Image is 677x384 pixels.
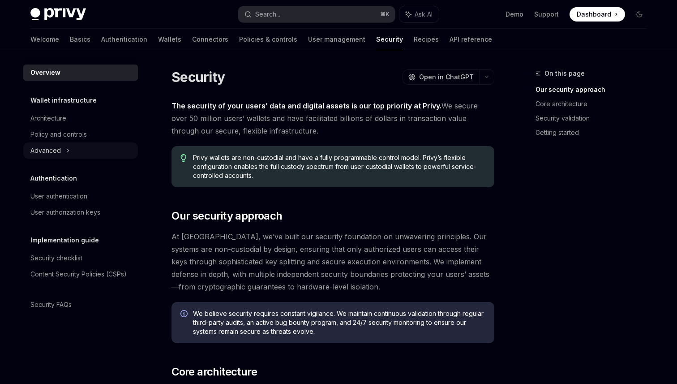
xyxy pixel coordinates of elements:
a: Overview [23,65,138,81]
a: Policies & controls [239,29,297,50]
a: Content Security Policies (CSPs) [23,266,138,282]
a: Authentication [101,29,147,50]
span: ⌘ K [380,11,390,18]
button: Open in ChatGPT [403,69,479,85]
div: User authentication [30,191,87,202]
div: Advanced [30,145,61,156]
span: Ask AI [415,10,433,19]
img: dark logo [30,8,86,21]
span: Privy wallets are non-custodial and have a fully programmable control model. Privy’s flexible con... [193,153,485,180]
a: User authentication [23,188,138,204]
a: API reference [450,29,492,50]
div: Architecture [30,113,66,124]
a: Our security approach [536,82,654,97]
div: Policy and controls [30,129,87,140]
svg: Info [180,310,189,319]
span: We secure over 50 million users’ wallets and have facilitated billions of dollars in transaction ... [171,99,494,137]
div: Security FAQs [30,299,72,310]
a: Welcome [30,29,59,50]
span: At [GEOGRAPHIC_DATA], we’ve built our security foundation on unwavering principles. Our systems a... [171,230,494,293]
a: User management [308,29,365,50]
button: Toggle dark mode [632,7,647,22]
h5: Wallet infrastructure [30,95,97,106]
svg: Tip [180,154,187,162]
a: Connectors [192,29,228,50]
a: Basics [70,29,90,50]
strong: The security of your users’ data and digital assets is our top priority at Privy. [171,101,441,110]
a: Support [534,10,559,19]
a: Security checklist [23,250,138,266]
a: Getting started [536,125,654,140]
div: Overview [30,67,60,78]
a: User authorization keys [23,204,138,220]
a: Security validation [536,111,654,125]
div: Search... [255,9,280,20]
h5: Implementation guide [30,235,99,246]
span: On this page [544,68,585,79]
a: Policy and controls [23,126,138,142]
a: Dashboard [570,7,625,22]
button: Ask AI [399,6,439,22]
a: Security [376,29,403,50]
a: Architecture [23,110,138,126]
span: We believe security requires constant vigilance. We maintain continuous validation through regula... [193,309,485,336]
a: Security FAQs [23,297,138,313]
div: Security checklist [30,253,82,263]
div: User authorization keys [30,207,100,218]
span: Open in ChatGPT [419,73,474,82]
h5: Authentication [30,173,77,184]
a: Wallets [158,29,181,50]
button: Search...⌘K [238,6,395,22]
a: Demo [506,10,523,19]
h1: Security [171,69,225,85]
div: Content Security Policies (CSPs) [30,269,127,280]
a: Core architecture [536,97,654,111]
span: Core architecture [171,365,257,379]
span: Our security approach [171,209,282,223]
a: Recipes [414,29,439,50]
span: Dashboard [577,10,611,19]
